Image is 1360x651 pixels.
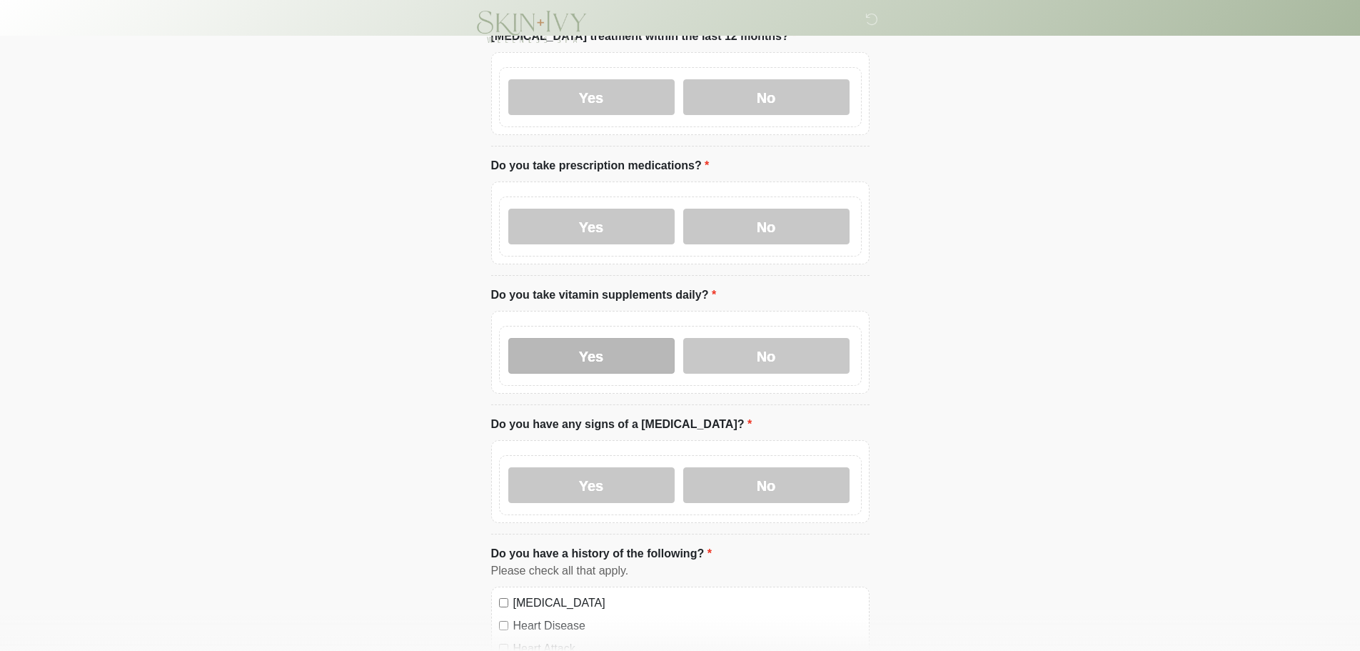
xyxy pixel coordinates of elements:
label: No [683,467,850,503]
input: Heart Disease [499,621,508,630]
label: Do you have a history of the following? [491,545,712,562]
label: Yes [508,209,675,244]
label: No [683,209,850,244]
label: Yes [508,338,675,374]
label: [MEDICAL_DATA] [513,595,862,612]
label: No [683,338,850,374]
label: Yes [508,467,675,503]
label: No [683,79,850,115]
label: Heart Disease [513,617,862,635]
div: Please check all that apply. [491,562,870,580]
label: Do you have any signs of a [MEDICAL_DATA]? [491,416,752,433]
input: [MEDICAL_DATA] [499,598,508,607]
label: Do you take prescription medications? [491,157,710,174]
label: Do you take vitamin supplements daily? [491,287,717,304]
img: Skin and Ivy Wellness Spa Logo [477,11,588,43]
label: Yes [508,79,675,115]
